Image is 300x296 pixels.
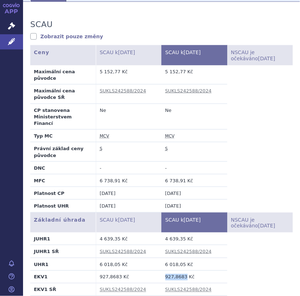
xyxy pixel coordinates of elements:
td: 6 738,91 Kč [96,174,161,187]
strong: Typ MC [34,133,53,139]
span: [DATE] [184,49,201,55]
td: [DATE] [162,187,227,200]
a: SUKLS242588/2024 [100,249,146,254]
strong: UHR1 [34,262,49,267]
abbr: stanovena nebo změněna ve správním řízení podle zákona č. 48/1997 Sb. ve znění účinném od 1.1.2008 [100,146,102,152]
abbr: maximální cena výrobce [100,134,109,139]
td: 5 152,77 Kč [96,65,161,84]
td: - [96,161,161,174]
strong: Maximální cena původce [34,69,75,81]
a: SUKLS242588/2024 [165,88,212,93]
td: [DATE] [96,200,161,212]
strong: Platnost CP [34,191,64,196]
th: SCAU k [96,213,161,233]
td: 5 152,77 Kč [162,65,227,84]
td: 4 639,35 Kč [162,232,227,245]
th: NSCAU je očekáváno [227,45,293,65]
th: SCAU k [96,45,161,65]
strong: JUHR1 SŘ [34,249,59,254]
strong: EKV1 SŘ [34,287,56,292]
strong: JUHR1 [34,236,50,241]
abbr: maximální cena výrobce [165,134,175,139]
td: 927,8683 Kč [96,270,161,283]
th: SCAU k [162,45,227,65]
span: [DATE] [184,217,201,223]
strong: MFC [34,178,45,183]
td: - [162,161,227,174]
td: 6 018,05 Kč [162,258,227,270]
span: [DATE] [118,49,135,55]
a: SUKLS242588/2024 [165,287,212,292]
h3: SCAU [30,20,53,29]
td: [DATE] [96,187,161,200]
abbr: stanovena nebo změněna ve správním řízení podle zákona č. 48/1997 Sb. ve znění účinném od 1.1.2008 [165,146,168,152]
strong: Právní základ ceny původce [34,146,84,158]
td: 6 738,91 Kč [162,174,227,187]
td: 6 018,05 Kč [96,258,161,270]
th: NSCAU je očekáváno [227,213,293,233]
strong: Platnost UHR [34,203,69,209]
th: SCAU k [162,213,227,233]
a: SUKLS242588/2024 [165,249,212,254]
th: Základní úhrada [30,213,96,233]
span: [DATE] [118,217,135,223]
td: 4 639,35 Kč [96,232,161,245]
td: Ne [162,104,227,130]
a: Zobrazit pouze změny [30,33,103,40]
td: Ne [96,104,161,130]
span: [DATE] [258,56,275,61]
strong: EKV1 [34,274,48,280]
strong: DNC [34,165,45,171]
strong: CP stanovena Ministerstvem Financí [34,108,72,126]
th: Ceny [30,45,96,65]
a: SUKLS242588/2024 [100,88,146,93]
strong: Maximální cena původce SŘ [34,88,75,100]
span: [DATE] [258,223,275,228]
td: [DATE] [162,200,227,212]
td: 927,8683 Kč [162,270,227,283]
a: SUKLS242588/2024 [100,287,146,292]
